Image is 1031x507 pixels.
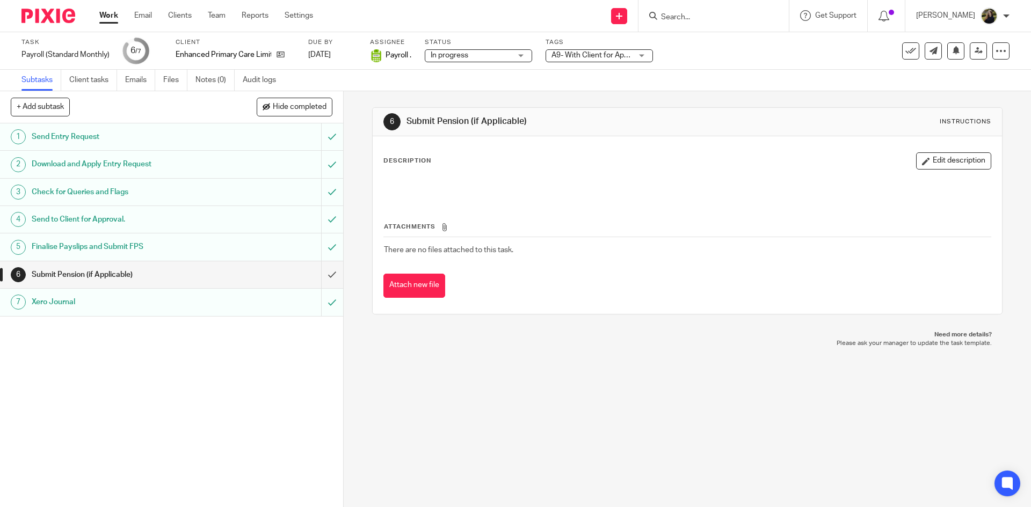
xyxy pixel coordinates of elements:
label: Assignee [370,38,411,47]
a: Files [163,70,187,91]
a: Reports [242,10,268,21]
div: Instructions [940,117,991,126]
a: Email [134,10,152,21]
label: Task [21,38,110,47]
img: 1000002144.png [370,49,383,62]
p: Please ask your manager to update the task template. [383,339,991,348]
div: 6 [130,45,141,57]
a: Clients [168,10,192,21]
button: + Add subtask [11,98,70,116]
div: 2 [11,157,26,172]
span: There are no files attached to this task. [384,246,513,254]
span: [DATE] [308,51,331,58]
a: Subtasks [21,70,61,91]
h1: Xero Journal [32,294,217,310]
div: 5 [11,240,26,255]
input: Search [660,13,757,23]
div: Payroll (Standard Monthly) [21,49,110,60]
span: Attachments [384,224,435,230]
h1: Submit Pension (if Applicable) [406,116,710,127]
p: [PERSON_NAME] [916,10,975,21]
a: Team [208,10,226,21]
button: Attach new file [383,274,445,298]
label: Due by [308,38,357,47]
div: 1 [11,129,26,144]
h1: Finalise Payslips and Submit FPS [32,239,217,255]
a: Settings [285,10,313,21]
h1: Download and Apply Entry Request [32,156,217,172]
a: Notes (0) [195,70,235,91]
button: Hide completed [257,98,332,116]
p: Enhanced Primary Care Limited [176,49,271,60]
p: Need more details? [383,330,991,339]
div: 7 [11,295,26,310]
img: ACCOUNTING4EVERYTHING-13.jpg [981,8,998,25]
h1: Send to Client for Approval. [32,211,217,227]
label: Client [176,38,295,47]
span: A9- With Client for Approval (Draft) [551,52,667,59]
div: 6 [11,267,26,282]
span: Payroll . [386,50,411,61]
h1: Submit Pension (if Applicable) [32,267,217,283]
label: Status [425,38,532,47]
span: In progress [431,52,468,59]
a: Emails [125,70,155,91]
span: Hide completed [273,103,326,112]
p: Description [383,157,431,165]
img: Pixie [21,9,75,23]
label: Tags [546,38,653,47]
a: Client tasks [69,70,117,91]
a: Work [99,10,118,21]
button: Edit description [916,152,991,170]
div: 6 [383,113,401,130]
span: Get Support [815,12,856,19]
div: 3 [11,185,26,200]
h1: Check for Queries and Flags [32,184,217,200]
small: /7 [135,48,141,54]
h1: Send Entry Request [32,129,217,145]
a: Audit logs [243,70,284,91]
div: 4 [11,212,26,227]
